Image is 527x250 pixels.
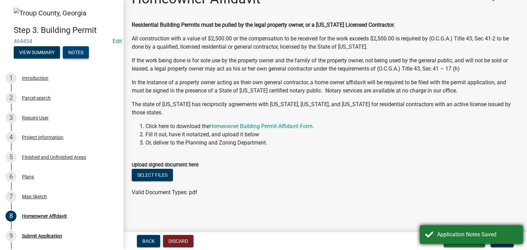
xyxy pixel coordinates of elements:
[14,38,110,45] span: 464454
[132,57,519,73] p: If the work being done is for sole use by the property owner and the family of the property owner...
[132,22,395,28] strong: Residential Building Permits must be pulled by the legal property owner, or a [US_STATE] Licensed...
[113,38,122,45] a: Edit
[5,112,16,123] div: 3
[132,189,197,196] span: Valid Document Types: pdf
[132,169,173,181] button: Select files
[132,163,199,167] label: Upload signed document here
[437,230,518,239] div: Application Notes Saved
[132,35,519,51] p: All construction with a value of $2,500.00 or the compensation to be received for the work exceed...
[163,235,194,247] button: Discard
[22,96,51,100] div: Parcel search
[5,171,16,182] div: 6
[22,115,49,120] div: Require User
[113,38,122,45] wm-modal-confirm: Edit Application Number
[22,214,67,218] div: Homeowner Affidavit
[5,132,16,143] div: 4
[145,122,519,130] li: Click here to download the .
[22,194,47,199] div: Map Sketch
[63,46,89,59] button: Notes
[145,139,519,147] li: Or, deliver to the Planning and Zoning Department.
[14,25,118,35] h4: Step 3. Building Permit
[22,174,34,179] div: Plans
[145,130,519,139] li: Fill it out, have it notarized, and upload it below
[22,76,48,80] div: Introduction
[22,135,63,140] div: Project Information
[209,123,313,129] a: Homeowner Building Permit Affidavit Form
[137,235,160,247] button: Back
[5,211,16,222] div: 8
[14,46,60,59] button: View Summary
[63,50,89,55] wm-modal-confirm: Notes
[5,230,16,241] div: 9
[132,78,519,95] p: In the instance of a property owner acting as their own general contractor, a home owner affidavi...
[5,73,16,84] div: 1
[22,234,62,238] div: Submit Application
[5,152,16,163] div: 5
[142,238,155,244] span: Back
[5,92,16,103] div: 2
[14,50,60,55] wm-modal-confirm: Summary
[22,155,86,160] div: Finished and Unfinished Areas
[5,191,16,202] div: 7
[132,100,519,117] p: The state of [US_STATE] has reciprocity agreements with [US_STATE], [US_STATE], and [US_STATE] fo...
[14,8,86,18] img: Troup County, Georgia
